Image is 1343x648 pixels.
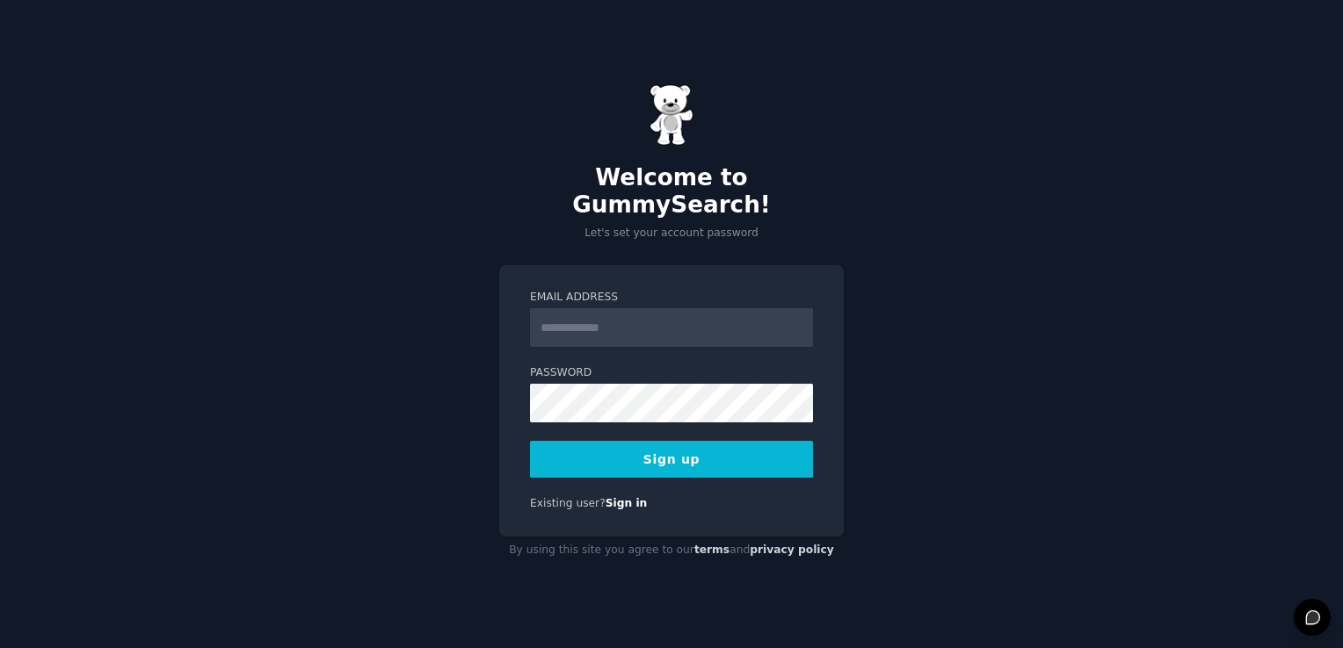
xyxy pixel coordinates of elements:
[606,497,648,509] a: Sign in
[530,497,606,509] span: Existing user?
[499,164,844,220] h2: Welcome to GummySearch!
[530,290,813,306] label: Email Address
[750,544,834,556] a: privacy policy
[530,441,813,478] button: Sign up
[499,226,844,241] p: Let's set your account password
[499,536,844,565] div: By using this site you agree to our and
[650,84,693,146] img: Gummy Bear
[694,544,730,556] a: terms
[530,365,813,381] label: Password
